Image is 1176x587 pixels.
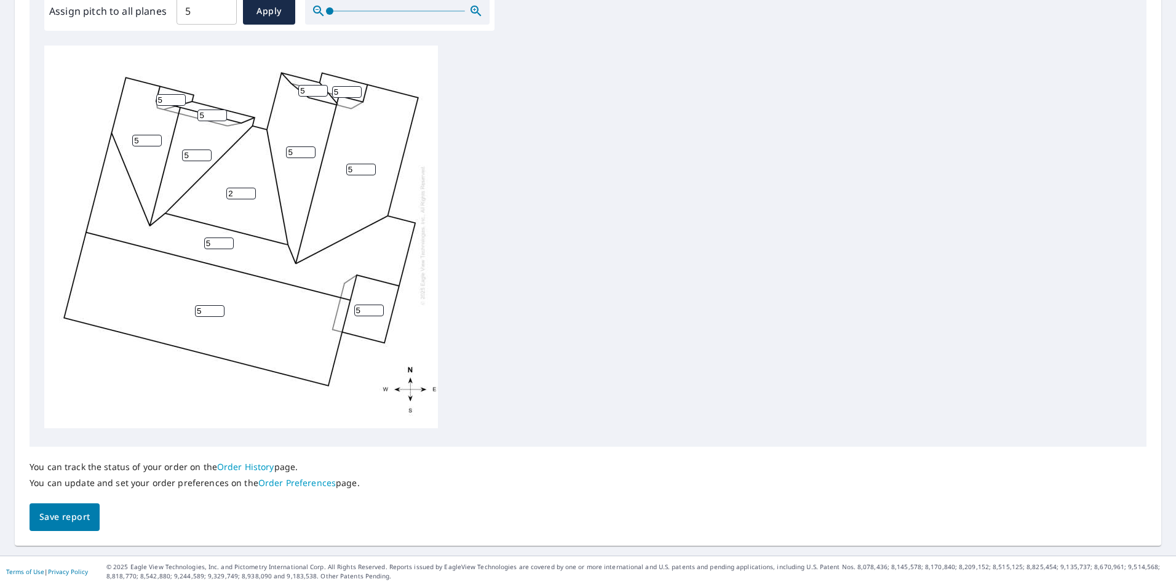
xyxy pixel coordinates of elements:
[30,477,360,489] p: You can update and set your order preferences on the page.
[39,509,90,525] span: Save report
[48,567,88,576] a: Privacy Policy
[49,4,167,18] label: Assign pitch to all planes
[6,568,88,575] p: |
[258,477,336,489] a: Order Preferences
[253,4,285,19] span: Apply
[30,461,360,473] p: You can track the status of your order on the page.
[217,461,274,473] a: Order History
[6,567,44,576] a: Terms of Use
[30,503,100,531] button: Save report
[106,562,1170,581] p: © 2025 Eagle View Technologies, Inc. and Pictometry International Corp. All Rights Reserved. Repo...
